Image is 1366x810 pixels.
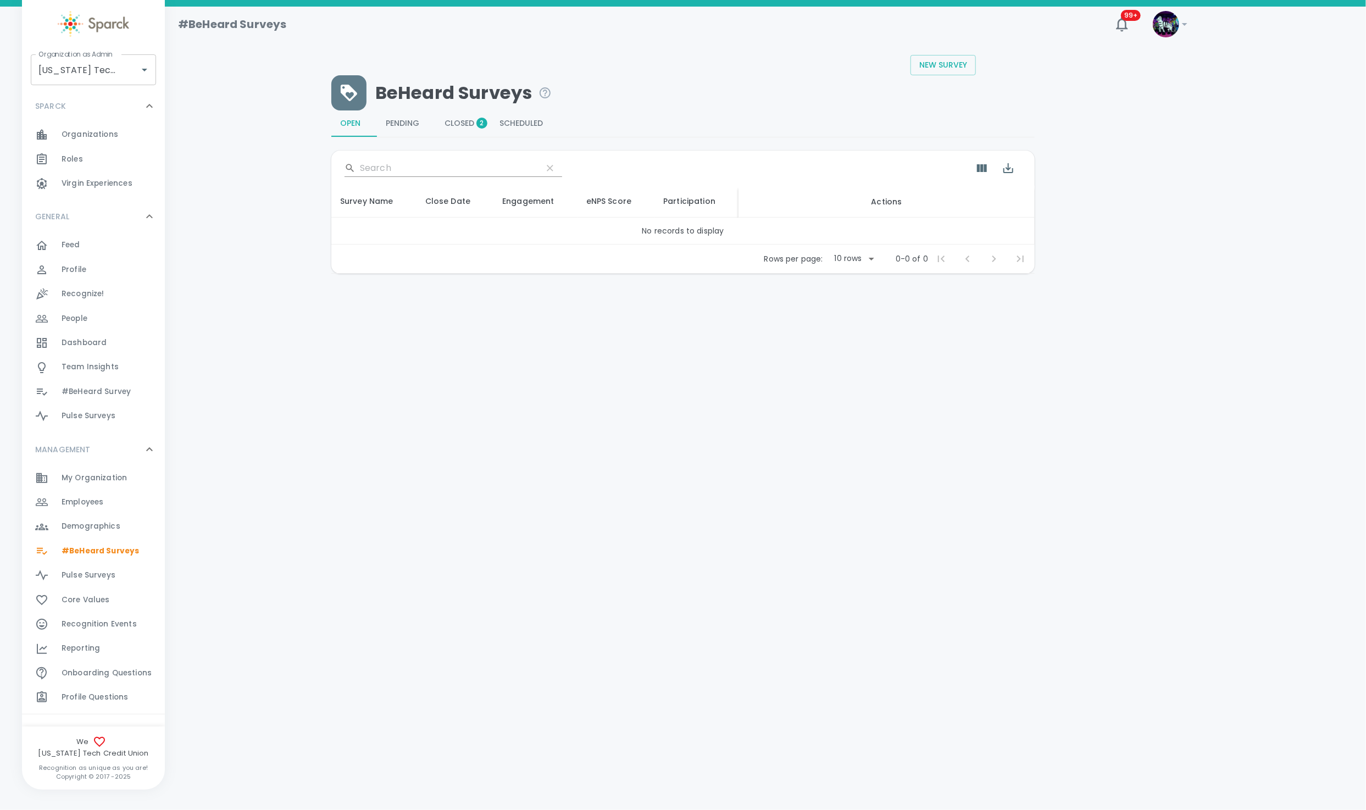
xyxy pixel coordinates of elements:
[375,82,552,104] span: BeHeard Surveys
[62,619,137,630] span: Recognition Events
[62,521,120,532] span: Demographics
[1109,11,1135,37] button: 99+
[62,240,80,251] span: Feed
[360,159,534,177] input: Search
[62,595,110,606] span: Core Values
[22,123,165,147] div: Organizations
[22,258,165,282] a: Profile
[22,514,165,539] div: Demographics
[62,473,127,484] span: My Organization
[35,444,91,455] p: MANAGEMENT
[969,155,995,181] button: Show Columns
[22,735,165,759] span: We [US_STATE] Tech Credit Union
[995,155,1021,181] button: Export
[62,546,139,557] span: #BeHeard Surveys
[954,246,981,272] span: Previous Page
[22,171,165,196] a: Virgin Experiences
[22,90,165,123] div: SPARCK
[178,15,286,33] h1: #BeHeard Surveys
[62,668,152,679] span: Onboarding Questions
[22,563,165,587] a: Pulse Surveys
[476,118,487,129] span: 2
[499,119,551,129] span: Scheduled
[35,101,66,112] p: SPARCK
[1007,246,1034,272] span: Last Page
[910,55,976,75] button: New Survey
[22,466,165,714] div: MANAGEMENT
[22,200,165,233] div: GENERAL
[663,195,730,208] span: % of Participant attend the survey
[62,643,100,654] span: Reporting
[764,253,823,264] p: Rows per page:
[62,289,104,299] span: Recognize!
[663,195,730,208] div: Participation
[22,331,165,355] div: Dashboard
[22,233,165,432] div: GENERAL
[22,636,165,661] a: Reporting
[896,253,928,264] p: 0-0 of 0
[386,119,427,129] span: Pending
[981,246,1007,272] span: Next Page
[928,246,954,272] span: First Page
[502,195,569,208] span: The extent to which employees feel passionate about their jobs, are committed to our organization...
[62,154,83,165] span: Roles
[331,110,1035,137] div: Rewards system
[340,195,408,208] div: Survey Name
[22,282,165,306] div: Recognize!
[22,661,165,685] a: Onboarding Questions
[62,410,115,421] span: Pulse Surveys
[62,337,107,348] span: Dashboard
[22,404,165,428] a: Pulse Surveys
[22,466,165,490] a: My Organization
[586,195,646,208] div: eNPS Score
[22,539,165,563] a: #BeHeard Surveys
[22,772,165,781] p: Copyright © 2017 - 2025
[62,692,129,703] span: Profile Questions
[425,195,485,208] span: Survey will close on
[22,490,165,514] a: Employees
[445,119,482,129] span: Closed
[22,612,165,636] a: Recognition Events
[22,307,165,331] a: People
[62,264,86,275] span: Profile
[62,362,119,373] span: Team Insights
[22,763,165,772] p: Recognition as unique as you are!
[22,355,165,379] a: Team Insights
[832,253,865,264] div: 10 rows
[331,218,1035,245] td: No records to display
[62,313,87,324] span: People
[22,11,165,37] a: Sparck logo
[22,380,165,404] a: #BeHeard Survey
[137,62,152,77] button: Open
[22,714,165,747] div: CONTENT
[62,129,118,140] span: Organizations
[62,178,132,189] span: Virgin Experiences
[22,233,165,257] div: Feed
[340,119,368,129] span: Open
[22,433,165,466] div: MANAGEMENT
[22,588,165,612] a: Core Values
[22,685,165,709] a: Profile Questions
[35,725,73,736] p: CONTENT
[62,570,115,581] span: Pulse Surveys
[62,497,103,508] span: Employees
[345,163,356,174] svg: Search
[22,147,165,171] a: Roles
[38,49,113,59] label: Organization as Admin
[586,195,646,208] span: Employee Net Promoter Score.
